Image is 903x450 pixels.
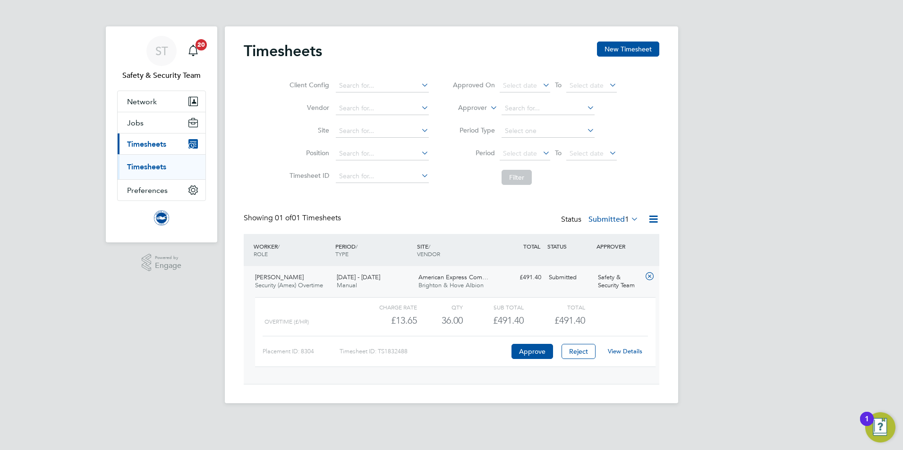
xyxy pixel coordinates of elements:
div: £13.65 [356,313,417,328]
span: TOTAL [523,242,540,250]
span: TYPE [335,250,349,258]
span: Engage [155,262,181,270]
span: / [278,242,280,250]
label: Submitted [588,215,639,224]
span: Select date [503,149,537,158]
div: Timesheet ID: TS1832488 [340,344,509,359]
button: Reject [562,344,596,359]
button: Filter [502,170,532,185]
a: Go to home page [117,210,206,225]
span: Brighton & Hove Albion [418,281,484,289]
div: Charge rate [356,301,417,313]
label: Period Type [452,126,495,134]
span: Network [127,97,157,106]
button: Timesheets [118,133,205,154]
span: ROLE [254,250,268,258]
div: PERIOD [333,238,415,262]
span: Timesheets [127,140,166,149]
button: Jobs [118,112,205,133]
span: Select date [570,149,604,158]
button: Approve [511,344,553,359]
div: Safety & Security Team [594,270,643,293]
img: brightonandhovealbion-logo-retina.png [154,210,169,225]
span: [PERSON_NAME] [255,273,304,281]
label: Timesheet ID [287,171,329,180]
label: Approved On [452,81,495,89]
button: Network [118,91,205,112]
div: Status [561,213,640,226]
span: OVERTIME (£/HR) [264,318,309,325]
span: 01 of [275,213,292,223]
span: / [428,242,430,250]
input: Search for... [336,102,429,115]
div: WORKER [251,238,333,262]
div: Sub Total [463,301,524,313]
span: / [356,242,358,250]
span: VENDOR [417,250,440,258]
a: View Details [608,347,642,355]
label: Client Config [287,81,329,89]
a: Powered byEngage [142,254,182,272]
input: Search for... [336,170,429,183]
span: Preferences [127,186,168,195]
div: STATUS [545,238,594,255]
a: 20 [184,36,203,66]
label: Period [452,149,495,157]
div: Total [524,301,585,313]
label: Approver [444,103,487,113]
button: Open Resource Center, 1 new notification [865,412,895,442]
div: APPROVER [594,238,643,255]
button: New Timesheet [597,42,659,57]
label: Site [287,126,329,134]
span: Select date [570,81,604,90]
label: Vendor [287,103,329,112]
span: ST [155,45,168,57]
span: Select date [503,81,537,90]
h2: Timesheets [244,42,322,60]
input: Search for... [336,147,429,160]
a: STSafety & Security Team [117,36,206,81]
div: 36.00 [417,313,463,328]
div: Showing [244,213,343,223]
span: Powered by [155,254,181,262]
div: SITE [415,238,496,262]
nav: Main navigation [106,26,217,242]
input: Select one [502,125,595,138]
div: £491.40 [463,313,524,328]
span: 1 [625,215,629,224]
span: Jobs [127,118,144,127]
button: Preferences [118,180,205,200]
span: To [552,147,564,159]
span: 20 [196,39,207,50]
input: Search for... [502,102,595,115]
div: Timesheets [118,154,205,179]
span: To [552,79,564,91]
span: Security (Amex) Overtime [255,281,323,289]
input: Search for... [336,79,429,92]
a: Timesheets [127,162,166,171]
span: £491.40 [554,315,585,326]
input: Search for... [336,125,429,138]
label: Position [287,149,329,157]
span: Manual [337,281,357,289]
span: 01 Timesheets [275,213,341,223]
div: QTY [417,301,463,313]
span: Safety & Security Team [117,70,206,81]
div: £491.40 [496,270,545,285]
div: Submitted [545,270,594,285]
span: American Express Com… [418,273,488,281]
div: Placement ID: 8304 [263,344,340,359]
div: 1 [865,419,869,431]
span: [DATE] - [DATE] [337,273,380,281]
